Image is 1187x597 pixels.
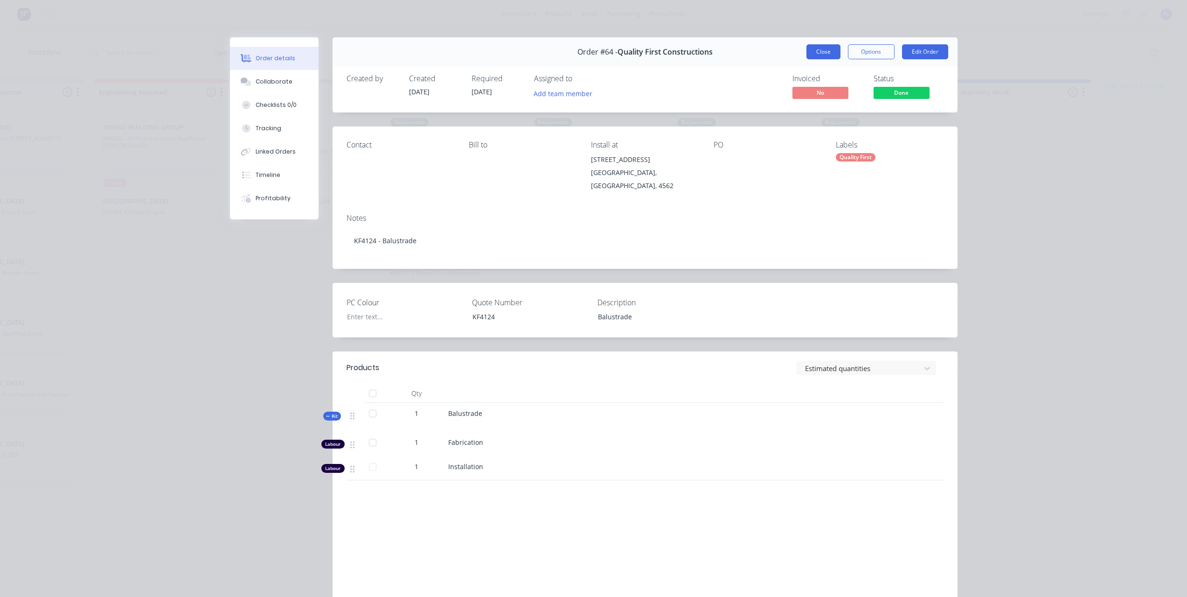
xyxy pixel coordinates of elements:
button: Done [874,87,930,101]
div: Assigned to [534,74,627,83]
span: Order #64 - [577,48,618,56]
div: Collaborate [256,77,292,86]
div: Invoiced [792,74,862,83]
button: Order details [230,47,319,70]
span: Quality First Constructions [618,48,713,56]
div: Timeline [256,171,280,179]
span: Installation [448,462,483,471]
span: [DATE] [409,87,430,96]
div: Order details [256,54,295,63]
span: Done [874,87,930,98]
div: Tracking [256,124,281,133]
div: Bill to [469,140,576,149]
label: Quote Number [472,297,589,308]
button: Add team member [534,87,597,99]
div: Labour [321,440,345,449]
div: Status [874,74,944,83]
div: Qty [389,384,444,403]
button: Profitability [230,187,319,210]
button: Options [848,44,895,59]
button: Linked Orders [230,140,319,163]
button: Tracking [230,117,319,140]
label: Description [597,297,714,308]
div: Created by [347,74,398,83]
label: PC Colour [347,297,463,308]
div: KF4124 - Balustrade [347,226,944,255]
span: Fabrication [448,438,483,447]
div: Quality First [836,153,875,162]
div: [GEOGRAPHIC_DATA], [GEOGRAPHIC_DATA], 4562 [591,166,698,192]
span: Kit [326,413,338,420]
div: Required [472,74,523,83]
span: No [792,87,848,98]
div: KF4124 [465,310,582,323]
div: Linked Orders [256,147,296,156]
div: Labels [836,140,943,149]
button: Timeline [230,163,319,187]
button: Kit [323,412,341,421]
button: Edit Order [902,44,948,59]
div: Products [347,362,379,373]
span: 1 [415,462,418,471]
button: Add team member [528,87,597,99]
div: Contact [347,140,454,149]
span: 1 [415,408,418,418]
div: Checklists 0/0 [256,101,297,109]
div: Created [409,74,460,83]
span: 1 [415,437,418,447]
div: Balustrade [590,310,707,323]
button: Close [806,44,840,59]
span: [DATE] [472,87,492,96]
div: [STREET_ADDRESS] [591,153,698,166]
button: Checklists 0/0 [230,93,319,117]
div: Notes [347,214,944,223]
button: Collaborate [230,70,319,93]
div: Install at [591,140,698,149]
div: [STREET_ADDRESS][GEOGRAPHIC_DATA], [GEOGRAPHIC_DATA], 4562 [591,153,698,192]
div: Profitability [256,194,291,203]
span: Balustrade [448,409,482,418]
div: PO [714,140,821,149]
div: Labour [321,464,345,473]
